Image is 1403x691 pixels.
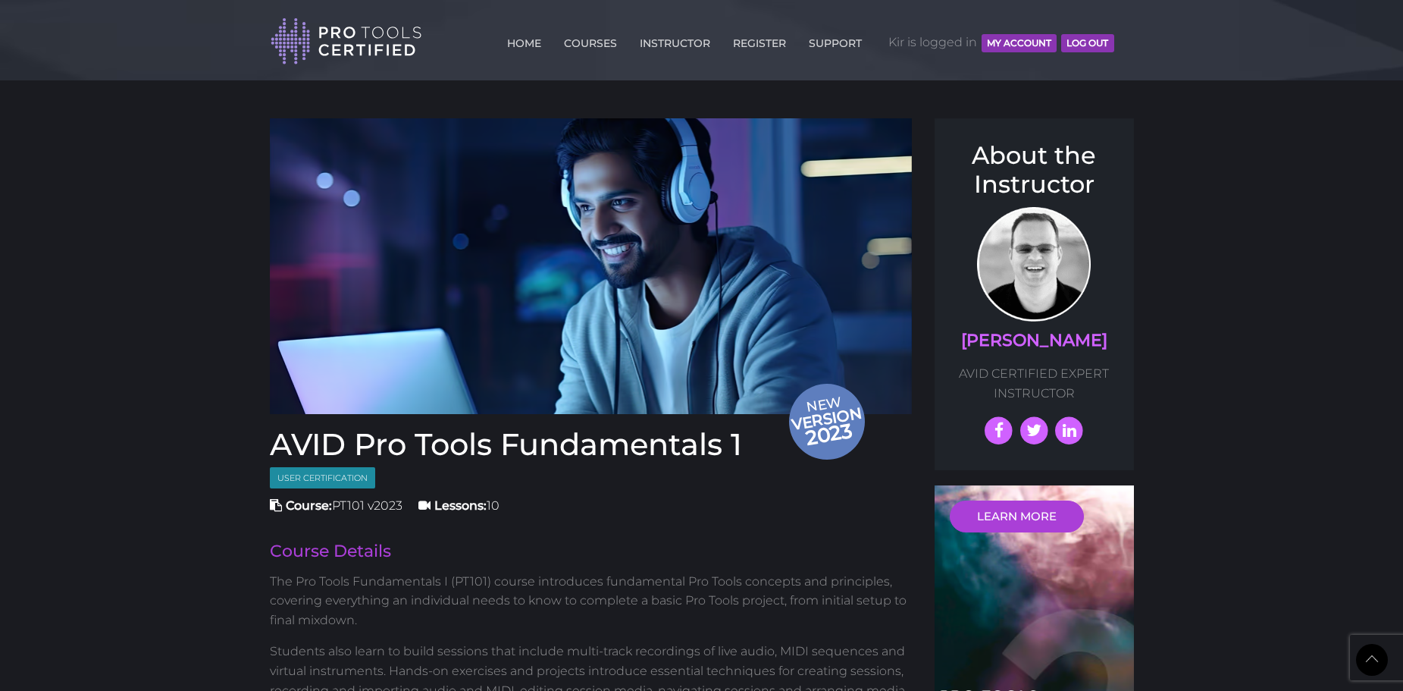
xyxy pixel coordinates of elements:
span: version [788,408,864,429]
a: LEARN MORE [950,501,1084,532]
button: Log Out [1061,34,1113,52]
span: 2023 [789,416,868,453]
h2: Course Details [270,543,913,560]
a: Newversion 2023 [270,118,913,414]
strong: Course: [286,498,332,513]
a: HOME [503,28,545,52]
img: AVID Expert Instructor, Professor Scott Beckett profile photo [977,207,1091,322]
p: The Pro Tools Fundamentals I (PT101) course introduces fundamental Pro Tools concepts and princip... [270,572,913,630]
h3: About the Instructor [950,141,1119,199]
span: Kir is logged in [888,20,1114,65]
img: Pro Tools Certified Logo [271,17,422,66]
span: 10 [418,498,500,513]
a: Back to Top [1356,644,1388,676]
a: COURSES [560,28,621,52]
a: REGISTER [729,28,790,52]
button: MY ACCOUNT [982,34,1057,52]
strong: Lessons: [434,498,487,513]
h1: AVID Pro Tools Fundamentals 1 [270,429,913,460]
span: User Certification [270,467,375,489]
a: INSTRUCTOR [636,28,714,52]
a: [PERSON_NAME] [961,330,1107,350]
a: SUPPORT [805,28,866,52]
span: PT101 v2023 [270,498,402,513]
img: Pro tools certified Fundamentals 1 Course cover [270,118,913,414]
p: AVID CERTIFIED EXPERT INSTRUCTOR [950,364,1119,403]
span: New [788,393,869,452]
